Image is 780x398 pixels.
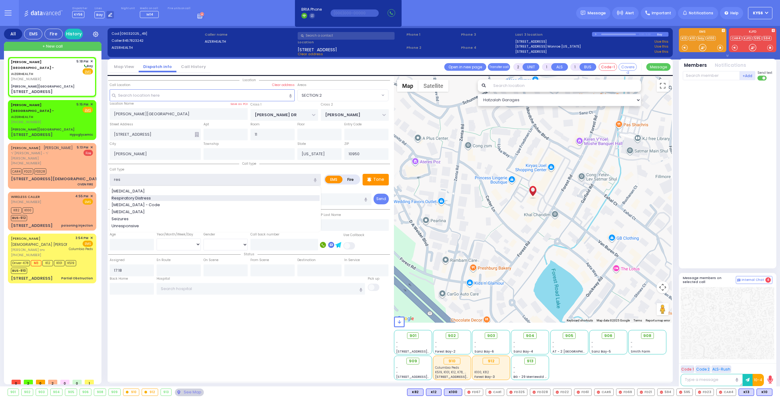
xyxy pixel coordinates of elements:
button: Code-1 [599,63,617,71]
span: [PHONE_NUMBER] [11,253,41,257]
button: Show street map [397,80,418,92]
img: red-radio-icon.svg [577,391,580,394]
a: Map View [109,64,139,70]
span: [STREET_ADDRESS][PERSON_NAME] [435,375,493,379]
span: 903 [487,333,495,339]
span: [PHONE_NUMBER] [11,77,41,81]
label: Call Type [110,167,124,172]
a: [STREET_ADDRESS] [515,49,547,54]
span: 4:55 PM [75,194,88,199]
span: Phone 3 [461,32,513,37]
span: ר' [PERSON_NAME] - ר' [PERSON_NAME] [11,151,75,161]
span: Phone 2 [406,45,459,50]
label: Township [204,142,219,146]
label: Fire [342,176,359,183]
div: Hypoglycemic [70,132,93,137]
div: BLS [407,389,424,396]
div: FD23 [695,389,714,396]
span: Important [652,10,671,16]
div: 594 [657,389,674,396]
label: Caller name [205,32,296,37]
div: Fire [44,29,63,39]
span: - [396,370,398,375]
div: FD325 [507,389,527,396]
div: Year/Month/Week/Day [157,232,201,237]
a: [STREET_ADDRESS] Monroe [US_STATE] [515,44,581,49]
span: [STREET_ADDRESS][PERSON_NAME] [396,349,454,354]
label: Back Home [110,276,128,281]
u: EMS [85,70,91,74]
button: Map camera controls [657,281,669,293]
div: [PERSON_NAME][GEOGRAPHIC_DATA] [11,84,74,89]
div: K10 [757,389,772,396]
span: Phone 1 [406,32,459,37]
label: Dispatcher [72,7,87,10]
div: 912 [142,389,158,396]
input: (000)000-00000 [331,9,379,17]
h5: Message members on selected call [683,276,736,284]
label: EMS [325,176,343,183]
div: [STREET_ADDRESS] [11,223,53,229]
div: [STREET_ADDRESS][DEMOGRAPHIC_DATA] [11,176,102,182]
a: K100 [706,36,716,41]
span: 909 [409,358,417,364]
span: + New call [42,43,63,49]
span: - [513,345,515,349]
span: Status [241,252,257,256]
span: BUS-910 [11,268,27,274]
span: EMS [83,241,93,247]
label: From Scene [250,258,269,263]
div: 910 [444,358,460,364]
span: Internal Chat [742,278,764,282]
a: Use this [654,39,668,44]
button: Toggle fullscreen view [657,80,669,92]
span: [PHONE_NUMBER] [11,120,41,124]
span: K519, K101, K12, K78, M3 [435,370,469,375]
input: Search location here [110,89,295,101]
img: red-radio-icon.svg [488,391,491,394]
span: - [474,340,476,345]
span: [STREET_ADDRESS] [298,47,337,52]
div: 904 [51,389,62,396]
div: CAR4 [716,389,736,396]
span: - [396,340,398,345]
span: - [591,340,593,345]
span: 0 [36,380,45,384]
a: WIRELESS CALLER [11,194,40,199]
button: +Add [740,71,756,80]
span: SECTION 2 [297,89,388,101]
div: 913 [161,389,172,396]
span: Forest Bay-3 [474,375,495,379]
div: [PERSON_NAME][GEOGRAPHIC_DATA] [11,127,74,132]
div: CAR6 [594,389,614,396]
label: Pick up [368,276,379,281]
span: - [396,345,398,349]
span: Clear address [298,52,323,56]
button: Drag Pegman onto the map to open Street View [657,303,669,315]
span: Fire [83,150,93,156]
span: ✕ [90,145,93,150]
span: [DEMOGRAPHIC_DATA] [PERSON_NAME]' [PERSON_NAME] [11,242,113,247]
div: K13 [739,389,754,396]
span: 901 [409,333,417,339]
span: Sanz Bay-5 [591,349,611,354]
a: [PERSON_NAME] [11,145,41,150]
label: Night unit [121,7,135,10]
input: Search member [683,71,740,80]
label: Destination [297,258,316,263]
span: [09032025_49] [120,31,147,36]
img: red-radio-icon.svg [698,391,701,394]
img: red-radio-icon.svg [719,391,722,394]
div: Partial Obstruction [61,276,93,281]
button: Notifications [715,62,746,69]
button: BUS [580,63,596,71]
span: M3 [31,260,41,266]
span: 0 [12,380,21,384]
a: CAR4 [730,36,742,41]
span: 2 [24,380,33,384]
label: Use Callback [343,233,364,238]
span: ✕ [90,235,93,241]
div: K100 [444,389,462,396]
span: Bay [83,64,93,68]
span: [PHONE_NUMBER] [11,199,41,204]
